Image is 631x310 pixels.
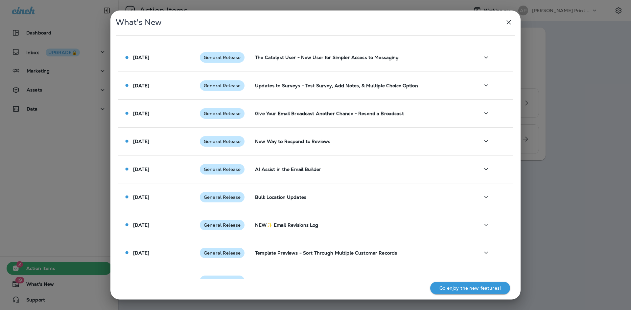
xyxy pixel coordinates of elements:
p: Bulk Location Updates [255,195,469,200]
p: AI Assist in the Email Builder [255,167,469,172]
span: General Release [200,250,245,256]
span: General Release [200,55,245,60]
span: General Release [200,83,245,88]
span: What's New [116,17,162,27]
p: Give Your Email Broadcast Another Chance - Resend a Broadcast [255,111,469,116]
p: [DATE] [133,139,149,144]
p: Go enjoy the new features! [439,285,501,291]
p: The Catalyst User - New User for Simpler Access to Messaging [255,55,469,60]
p: [DATE] [133,222,149,228]
p: [DATE] [133,111,149,116]
p: [DATE] [133,250,149,256]
span: General Release [200,139,245,144]
span: General Release [200,222,245,228]
button: Go enjoy the new features! [430,282,510,294]
p: NEW✨ Email Revisions Log [255,222,469,228]
p: Template Previews - Sort Through Multiple Customer Records [255,250,469,256]
span: General Release [200,111,245,116]
span: General Release [200,195,245,200]
p: [DATE] [133,278,149,283]
p: [DATE] [133,55,149,60]
p: [DATE] [133,167,149,172]
p: Updates to Surveys - Test Survey, Add Notes, & Multiple Choice Option [255,83,469,88]
span: General Release [200,278,245,283]
p: New Way to Respond to Reviews [255,139,469,144]
p: Fastest Exports Yet - Delivered Right to Your Inbox [255,278,469,283]
span: General Release [200,167,245,172]
p: [DATE] [133,195,149,200]
p: [DATE] [133,83,149,88]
